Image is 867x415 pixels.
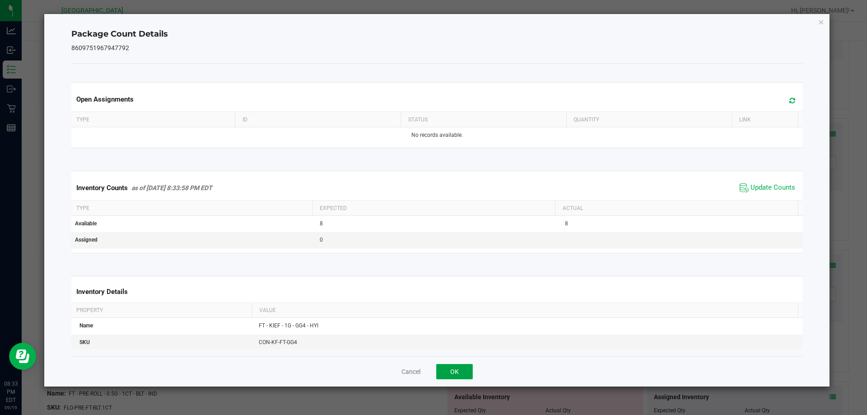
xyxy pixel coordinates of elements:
span: FT - KIEF - 1G - GG4 - HYI [259,322,318,329]
span: Actual [563,205,583,211]
span: as of [DATE] 8:33:58 PM EDT [131,184,212,191]
span: Link [739,117,751,123]
iframe: Resource center [9,343,36,370]
span: Quantity [573,117,599,123]
span: Expected [320,205,347,211]
span: Inventory Counts [76,184,128,192]
span: Open Assignments [76,95,134,103]
span: Available [75,220,97,227]
h5: 8609751967947792 [71,45,803,51]
span: Type [76,205,89,211]
span: ID [242,117,247,123]
span: CON-KF-FT-GG4 [259,339,297,345]
span: Value [259,307,276,313]
span: Inventory Details [76,288,128,296]
span: 8 [565,220,568,227]
span: Property [76,307,103,313]
button: Cancel [401,367,420,376]
span: 8 [320,220,323,227]
button: OK [436,364,473,379]
span: Name [79,322,93,329]
td: No records available. [70,127,805,143]
button: Close [818,16,825,27]
span: Status [408,117,428,123]
span: Type [76,117,89,123]
span: 0 [320,237,323,243]
span: Update Counts [750,183,795,192]
h4: Package Count Details [71,28,803,40]
span: SKU [79,339,90,345]
span: Assigned [75,237,98,243]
